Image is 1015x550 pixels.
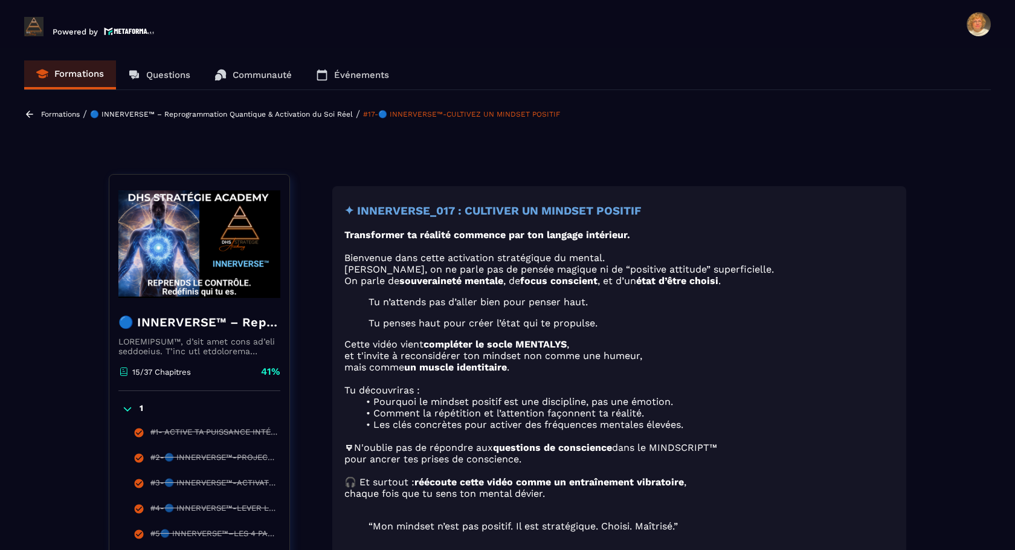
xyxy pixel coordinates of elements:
[202,60,304,89] a: Communauté
[369,520,870,532] blockquote: “Mon mindset n’est pas positif. Il est stratégique. Choisi. Maîtrisé.”
[118,184,280,305] img: banner
[24,17,43,36] img: logo-branding
[132,367,191,377] p: 15/37 Chapitres
[90,110,353,118] a: 🔵 INNERVERSE™ – Reprogrammation Quantique & Activation du Soi Réel
[344,229,630,241] strong: Transformer ta réalité commence par ton langage intérieur.
[344,384,894,396] p: Tu découvriras :
[344,442,354,453] strong: 🜃
[399,275,503,286] strong: souveraineté mentale
[493,442,612,453] strong: questions de conscience
[344,338,894,350] p: Cette vidéo vient ,
[636,275,718,286] strong: état d’être choisi
[344,204,641,218] strong: ✦ INNERVERSE_017 : CULTIVER UN MINDSET POSITIF
[116,60,202,89] a: Questions
[83,108,87,120] span: /
[414,476,684,488] strong: réécoute cette vidéo comme un entraînement vibratoire
[344,350,894,361] p: et t'invite à reconsidérer ton mindset non comme une humeur,
[359,419,894,430] li: Les clés concrètes pour activer des fréquences mentales élevées.
[118,337,280,356] p: LOREMIPSUM™, d’sit amet cons ad’eli seddoeius. T’inc utl etdolorema aliquaeni ad minimveniamqui n...
[344,264,894,275] p: [PERSON_NAME], on ne parle pas de pensée magique ni de “positive attitude” superficielle.
[344,488,894,499] p: chaque fois que tu sens ton mental dévier.
[53,27,98,36] p: Powered by
[24,60,116,89] a: Formations
[41,110,80,118] a: Formations
[344,476,894,488] p: 🎧 Et surtout : ,
[334,70,389,80] p: Événements
[140,403,143,415] p: 1
[150,478,277,491] div: #3-🔵 INNERVERSE™-ACTIVATION PUISSANTE
[369,317,870,329] blockquote: Tu penses haut pour créer l’état qui te propulse.
[520,275,598,286] strong: focus conscient
[344,453,894,465] p: pour ancrer tes prises de conscience.
[150,503,277,517] div: #4-🔵 INNERVERSE™-LEVER LES VOILES INTÉRIEURS
[344,442,894,453] p: N'oublie pas de répondre aux dans le MINDSCRIPT™
[344,361,894,373] p: mais comme .
[359,396,894,407] li: Pourquoi le mindset positif est une discipline, pas une émotion.
[344,252,894,264] p: Bienvenue dans cette activation stratégique du mental.
[104,26,155,36] img: logo
[150,427,277,441] div: #1- ACTIVE TA PUISSANCE INTÉRIEURE
[404,361,507,373] strong: un muscle identitaire
[118,314,280,331] h4: 🔵 INNERVERSE™ – Reprogrammation Quantique & Activation du Soi Réel
[233,70,292,80] p: Communauté
[369,296,870,308] blockquote: Tu n’attends pas d’aller bien pour penser haut.
[356,108,360,120] span: /
[150,529,277,542] div: #5🔵 INNERVERSE™–LES 4 PALIERS VERS TA PRISE DE CONSCIENCE RÉUSSIE
[304,60,401,89] a: Événements
[146,70,190,80] p: Questions
[150,453,277,466] div: #2-🔵 INNERVERSE™-PROJECTION & TRANSFORMATION PERSONNELLE
[363,110,560,118] a: #17-🔵 INNERVERSE™-CULTIVEZ UN MINDSET POSITIF
[54,68,104,79] p: Formations
[359,407,894,419] li: Comment la répétition et l’attention façonnent ta réalité.
[344,275,894,286] p: On parle de , de , et d’un .
[424,338,567,350] strong: compléter le socle MENTALYS
[261,365,280,378] p: 41%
